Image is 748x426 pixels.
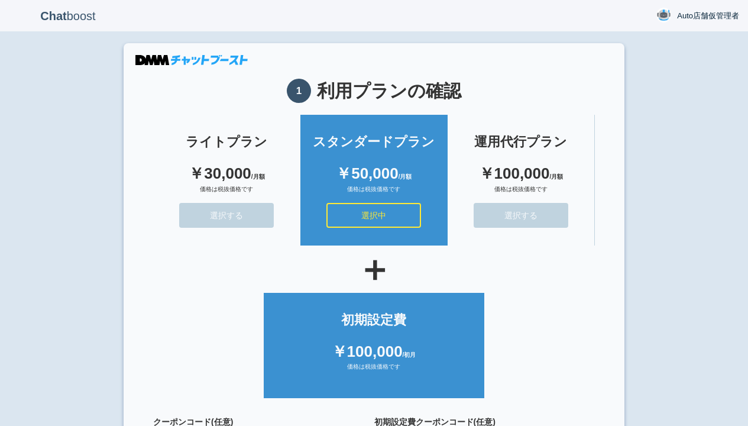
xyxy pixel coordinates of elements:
[403,351,416,358] span: /初月
[326,203,421,228] button: 選択中
[276,341,472,363] div: ￥100,000
[153,251,595,287] div: ＋
[312,185,436,203] div: 価格は税抜価格です
[251,173,265,180] span: /月額
[459,185,582,203] div: 価格は税抜価格です
[399,173,412,180] span: /月額
[276,311,472,329] div: 初期設定費
[287,79,311,103] span: 1
[677,10,739,22] span: Auto店舗仮管理者
[165,185,289,203] div: 価格は税抜価格です
[40,9,66,22] b: Chat
[153,79,595,103] h1: 利用プランの確認
[276,363,472,380] div: 価格は税抜価格です
[165,163,289,185] div: ￥30,000
[179,203,274,228] button: 選択する
[165,133,289,151] div: ライトプラン
[474,203,568,228] button: 選択する
[312,133,436,151] div: スタンダードプラン
[459,163,582,185] div: ￥100,000
[656,8,671,22] img: User Image
[9,1,127,31] p: boost
[459,133,582,151] div: 運用代行プラン
[135,55,248,65] img: DMMチャットブースト
[549,173,563,180] span: /月額
[312,163,436,185] div: ￥50,000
